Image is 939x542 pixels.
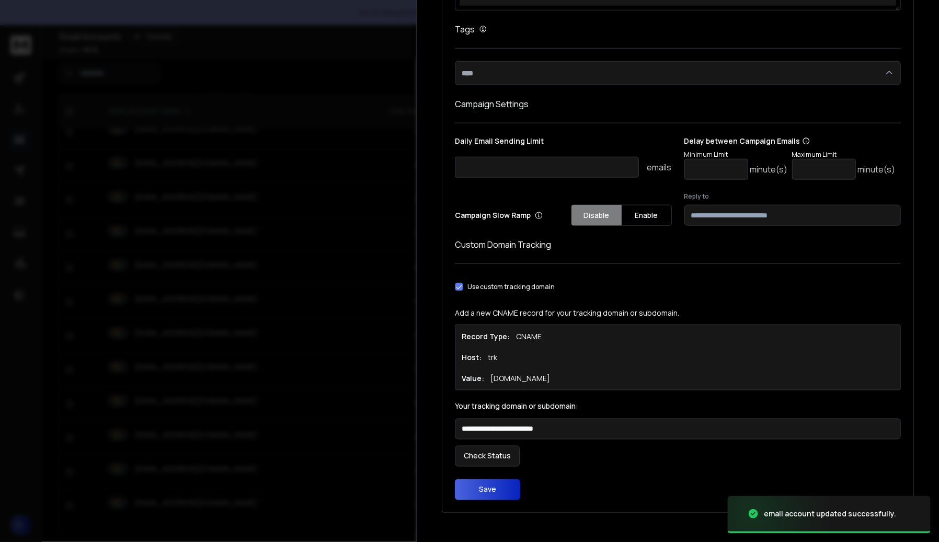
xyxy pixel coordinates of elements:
[462,373,484,384] h1: Value:
[792,151,896,159] p: Maximum Limit
[684,192,901,201] label: Reply to
[684,136,896,146] p: Delay between Campaign Emails
[455,136,672,151] p: Daily Email Sending Limit
[858,163,896,176] p: minute(s)
[455,238,901,251] h1: Custom Domain Tracking
[750,163,788,176] p: minute(s)
[455,308,901,318] p: Add a new CNAME record for your tracking domain or subdomain.
[455,446,520,467] button: Check Status
[647,161,672,174] p: emails
[455,479,520,500] button: Save
[455,98,901,110] h1: Campaign Settings
[571,205,622,226] button: Disable
[455,210,543,221] p: Campaign Slow Ramp
[455,403,901,410] label: Your tracking domain or subdomain:
[455,23,475,36] h1: Tags
[462,352,482,363] h1: Host:
[684,151,788,159] p: Minimum Limit
[462,331,510,342] h1: Record Type:
[490,373,550,384] p: [DOMAIN_NAME]
[622,205,672,226] button: Enable
[488,352,497,363] p: trk
[467,283,555,291] label: Use custom tracking domain
[516,331,542,342] p: CNAME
